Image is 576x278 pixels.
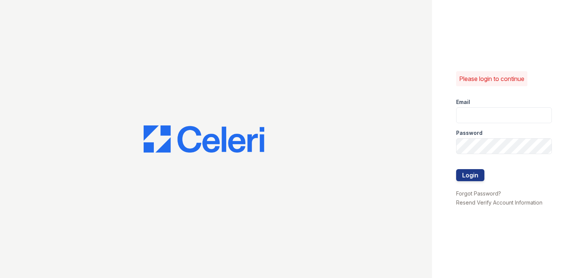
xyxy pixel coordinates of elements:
[456,129,483,137] label: Password
[456,190,501,197] a: Forgot Password?
[459,74,524,83] p: Please login to continue
[456,169,484,181] button: Login
[456,199,542,206] a: Resend Verify Account Information
[144,125,264,153] img: CE_Logo_Blue-a8612792a0a2168367f1c8372b55b34899dd931a85d93a1a3d3e32e68fde9ad4.png
[456,98,470,106] label: Email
